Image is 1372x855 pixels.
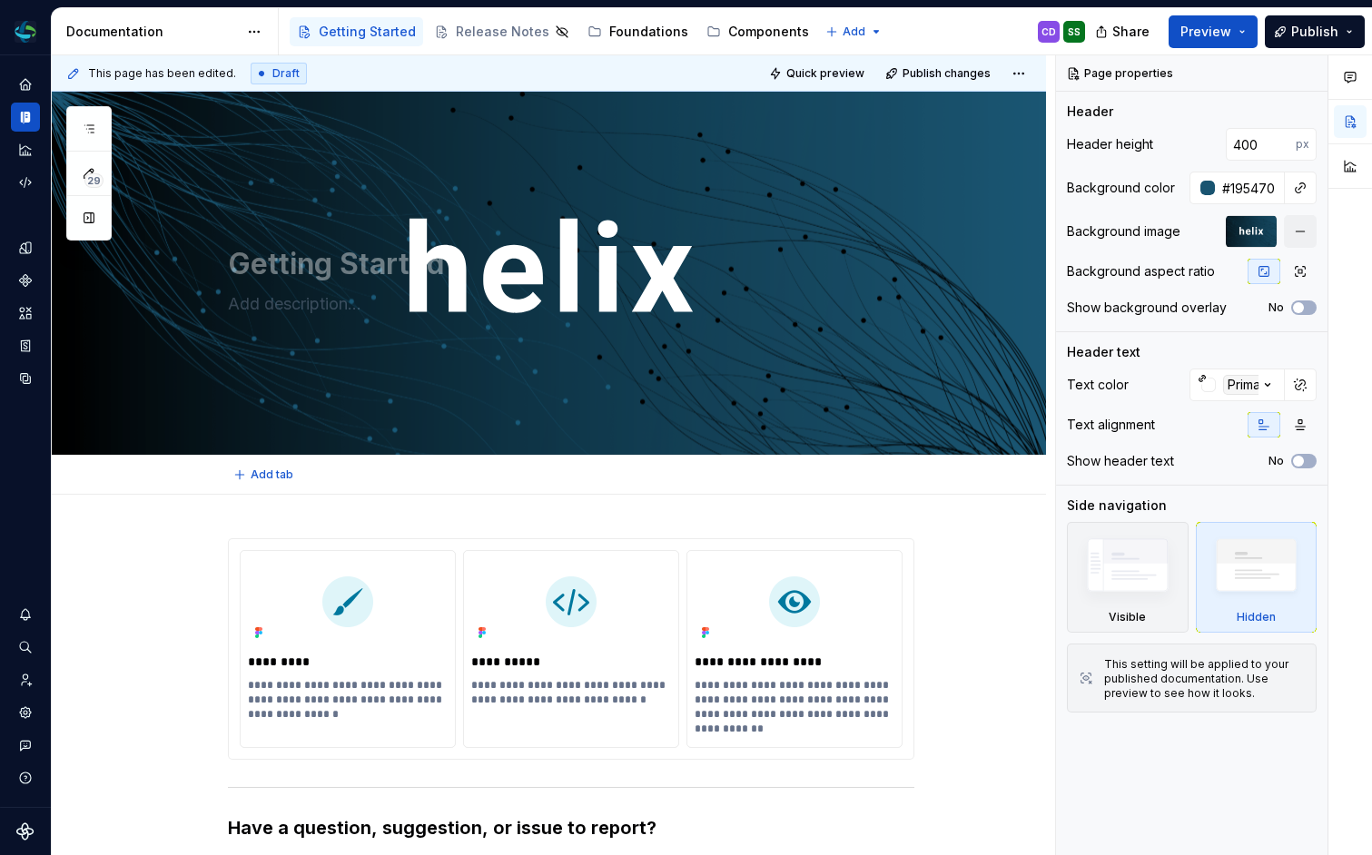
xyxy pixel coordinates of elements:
[11,135,40,164] a: Analytics
[1196,522,1318,633] div: Hidden
[1067,135,1153,153] div: Header height
[1109,610,1146,624] div: Visible
[609,23,688,41] div: Foundations
[290,14,816,50] div: Page tree
[903,66,991,81] span: Publish changes
[1086,15,1161,48] button: Share
[1067,299,1227,317] div: Show background overlay
[319,23,416,41] div: Getting Started
[1067,262,1215,280] div: Background aspect ratio
[290,17,423,46] a: Getting Started
[11,665,40,694] a: Invite team
[15,21,36,43] img: f6f21888-ac52-4431-a6ea-009a12e2bf23.png
[786,66,864,81] span: Quick preview
[228,815,914,840] h3: Have a question, suggestion, or issue to report?
[1067,222,1180,241] div: Background image
[11,266,40,295] a: Components
[1067,452,1174,470] div: Show header text
[1068,25,1081,39] div: SS
[11,731,40,760] button: Contact support
[11,633,40,662] button: Search ⌘K
[11,299,40,328] a: Assets
[456,23,549,41] div: Release Notes
[580,17,696,46] a: Foundations
[11,698,40,727] a: Settings
[11,364,40,393] a: Data sources
[728,23,809,41] div: Components
[11,103,40,132] a: Documentation
[820,19,888,44] button: Add
[1268,300,1284,315] label: No
[11,600,40,629] button: Notifications
[1296,137,1309,152] p: px
[699,17,816,46] a: Components
[1215,172,1285,204] input: Auto
[764,61,873,86] button: Quick preview
[1169,15,1258,48] button: Preview
[228,462,301,487] button: Add tab
[16,822,35,840] svg: Supernova Logo
[1268,454,1284,468] label: No
[272,66,300,81] span: Draft
[1067,496,1167,515] div: Side navigation
[1104,657,1305,701] div: This setting will be applied to your published documentation. Use preview to see how it looks.
[1067,416,1155,434] div: Text alignment
[1180,23,1231,41] span: Preview
[1291,23,1338,41] span: Publish
[11,70,40,99] a: Home
[251,467,293,482] span: Add tab
[1067,179,1175,197] div: Background color
[11,233,40,262] a: Design tokens
[1041,25,1056,39] div: CD
[880,61,999,86] button: Publish changes
[66,23,238,41] div: Documentation
[1223,375,1301,395] div: Primary/100
[88,66,236,81] span: This page has been edited.
[1237,610,1276,624] div: Hidden
[1067,103,1113,121] div: Header
[1112,23,1150,41] span: Share
[84,173,104,188] span: 29
[11,331,40,360] a: Storybook stories
[843,25,865,39] span: Add
[1226,128,1296,161] input: Auto
[11,168,40,197] a: Code automation
[1067,376,1129,394] div: Text color
[224,242,911,286] textarea: Getting Started
[1265,15,1365,48] button: Publish
[1067,522,1189,633] div: Visible
[427,17,577,46] a: Release Notes
[1189,369,1285,401] button: Primary/100
[1067,343,1140,361] div: Header text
